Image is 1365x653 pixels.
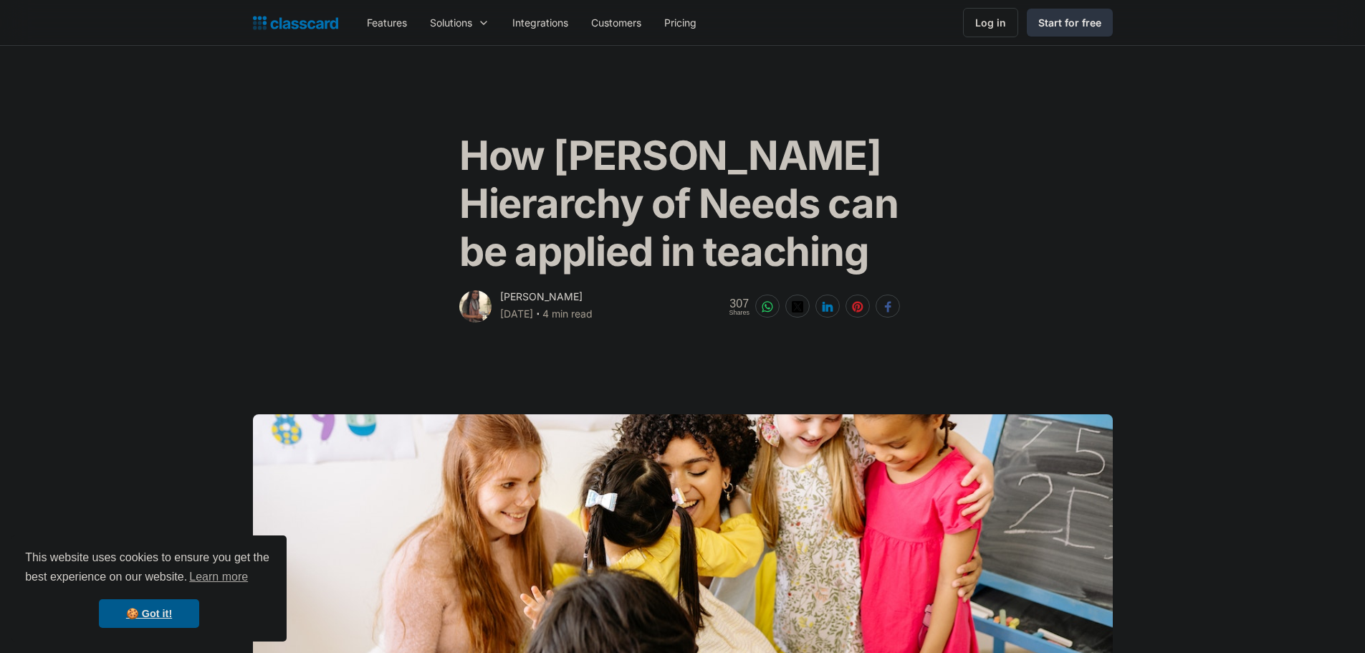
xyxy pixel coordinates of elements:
a: Features [355,6,418,39]
img: whatsapp-white sharing button [762,301,773,313]
div: [DATE] [500,305,533,323]
div: ‧ [533,305,542,325]
span: Shares [729,310,749,316]
div: [PERSON_NAME] [500,288,583,305]
a: learn more about cookies [187,566,250,588]
div: Log in [975,15,1006,30]
img: facebook-white sharing button [882,301,894,313]
img: pinterest-white sharing button [852,301,863,313]
img: twitter-white sharing button [792,301,803,313]
div: Solutions [418,6,501,39]
div: 4 min read [542,305,593,323]
h1: How [PERSON_NAME] Hierarchy of Needs can be applied in teaching [459,132,906,277]
a: Customers [580,6,653,39]
a: Start for free [1027,9,1113,37]
span: This website uses cookies to ensure you get the best experience on our website. [25,549,273,588]
img: linkedin-white sharing button [822,301,833,313]
a: dismiss cookie message [99,599,199,628]
span: 307 [729,297,749,310]
div: cookieconsent [11,535,287,642]
a: Pricing [653,6,708,39]
a: Integrations [501,6,580,39]
a: home [253,13,338,33]
div: Solutions [430,15,472,30]
div: Start for free [1038,15,1101,30]
a: Log in [963,8,1018,37]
